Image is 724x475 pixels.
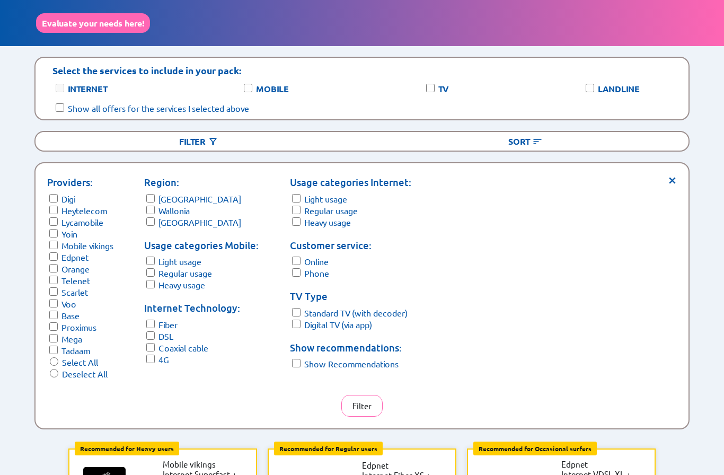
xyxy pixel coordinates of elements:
[36,132,362,151] div: Filter
[304,256,329,267] label: Online
[158,193,241,204] label: [GEOGRAPHIC_DATA]
[438,83,448,94] label: TV
[290,340,411,355] p: Show recommendations:
[341,395,383,417] button: Filter
[144,301,259,315] p: Internet Technology:
[304,358,399,369] label: Show Recommendations
[61,193,75,204] label: Digi
[61,205,107,216] label: Heytelecom
[61,287,88,297] label: Scarlet
[532,136,543,147] img: Button open the sorting menu
[61,333,82,344] label: Mega
[158,205,190,216] label: Wallonia
[144,175,259,190] p: Region:
[61,310,80,321] label: Base
[68,103,249,113] label: Show all offers for the services I selected above
[290,175,411,190] p: Usage categories Internet:
[80,444,174,453] b: Recommended for Heavy users
[561,459,641,469] li: Edpnet
[61,322,96,332] label: Proximus
[668,175,677,183] span: ×
[62,368,108,379] label: Deselect All
[61,298,76,309] label: Voo
[52,64,241,76] p: Select the services to include in your pack:
[158,319,178,330] label: Fiber
[256,83,289,94] label: Mobile
[479,444,591,453] b: Recommended for Occasional surfers
[163,459,242,469] li: Mobile vikings
[158,331,173,341] label: DSL
[279,444,377,453] b: Recommended for Regular users
[158,279,205,290] label: Heavy usage
[158,354,169,365] label: 4G
[61,240,113,251] label: Mobile vikings
[62,357,98,367] label: Select All
[158,342,208,353] label: Coaxial cable
[61,345,90,356] label: Tadaam
[61,263,90,274] label: Orange
[36,13,150,33] button: Evaluate your needs here!
[61,217,103,227] label: Lycamobile
[290,238,411,253] p: Customer service:
[158,268,212,278] label: Regular usage
[304,319,372,330] label: Digital TV (via app)
[68,83,107,94] label: Internet
[47,175,113,190] p: Providers:
[144,238,259,253] p: Usage categories Mobile:
[290,289,411,304] p: TV Type
[362,132,688,151] div: Sort
[598,83,640,94] label: Landline
[208,136,218,147] img: Button open the filtering menu
[304,193,347,204] label: Light usage
[158,217,241,227] label: [GEOGRAPHIC_DATA]
[304,217,351,227] label: Heavy usage
[61,252,89,262] label: Edpnet
[304,205,358,216] label: Regular usage
[362,460,442,470] li: Edpnet
[304,268,329,278] label: Phone
[304,307,408,318] label: Standard TV (with decoder)
[61,275,90,286] label: Telenet
[158,256,201,267] label: Light usage
[61,228,77,239] label: Yoin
